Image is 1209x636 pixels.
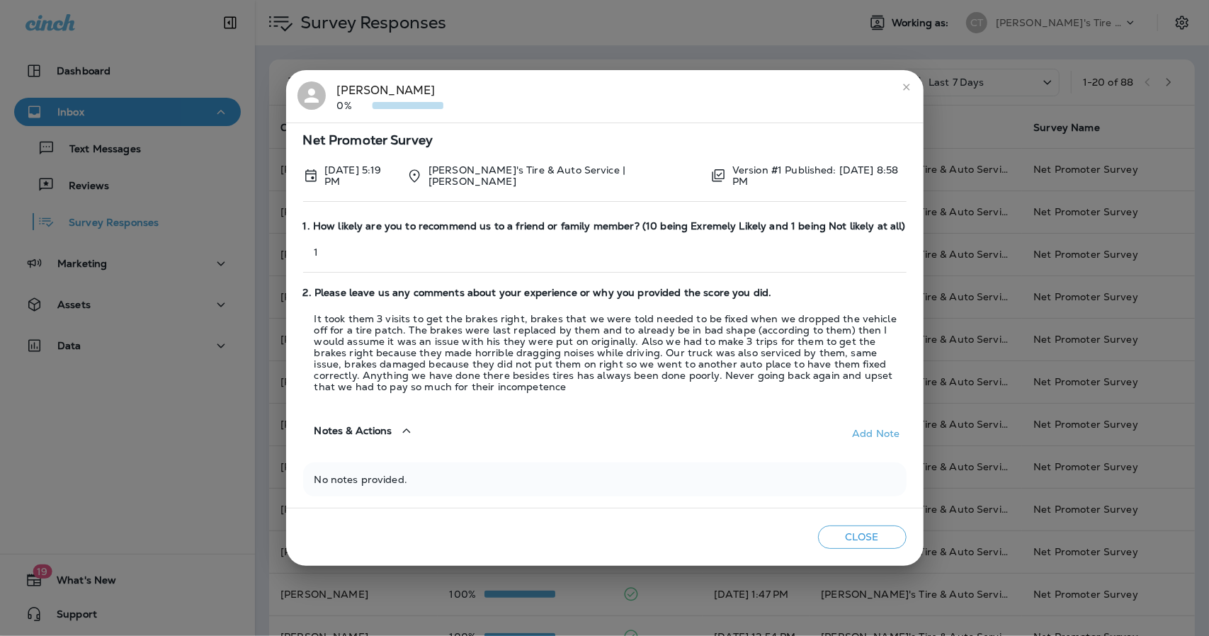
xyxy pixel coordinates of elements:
[303,411,426,451] button: Notes & Actions
[852,428,899,439] div: Add Note
[337,100,373,111] p: 0%
[303,313,907,392] p: It took them 3 visits to get the brakes right, brakes that we were told needed to be fixed when w...
[732,164,907,187] p: Version #1 Published: [DATE] 8:58 PM
[314,474,895,485] p: No notes provided.
[314,425,392,437] span: Notes & Actions
[303,287,907,299] span: 2. Please leave us any comments about your experience or why you provided the score you did.
[303,135,907,147] span: Net Promoter Survey
[846,422,906,445] button: Add Note
[895,76,918,98] button: close
[303,220,907,232] span: 1. How likely are you to recommend us to a friend or family member? (10 being Exremely Likely and...
[818,526,907,549] button: Close
[428,164,699,187] p: [PERSON_NAME]'s Tire & Auto Service | [PERSON_NAME]
[324,164,395,187] p: Sep 17, 2025 5:19 PM
[337,81,443,111] div: [PERSON_NAME]
[303,246,907,258] p: 1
